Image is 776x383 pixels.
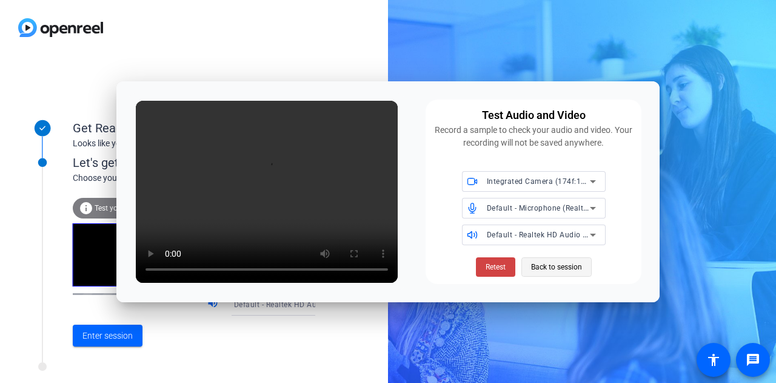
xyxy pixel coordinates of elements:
[487,229,689,239] span: Default - Realtek HD Audio 2nd output (Realtek(R) Audio)
[521,257,592,277] button: Back to session
[79,201,93,215] mat-icon: info
[531,256,582,279] span: Back to session
[746,353,760,367] mat-icon: message
[82,330,133,342] span: Enter session
[73,137,315,150] div: Looks like you've been invited to join
[487,203,627,212] span: Default - Microphone (Realtek(R) Audio)
[486,262,506,273] span: Retest
[73,154,340,172] div: Let's get connected.
[487,176,598,186] span: Integrated Camera (174f:1813)
[95,204,179,212] span: Test your audio and video
[476,257,515,277] button: Retest
[482,107,586,124] div: Test Audio and Video
[706,353,721,367] mat-icon: accessibility
[433,124,634,149] div: Record a sample to check your audio and video. Your recording will not be saved anywhere.
[73,172,340,185] div: Choose your settings
[73,119,315,137] div: Get Ready!
[207,297,221,311] mat-icon: volume_up
[234,299,436,309] span: Default - Realtek HD Audio 2nd output (Realtek(R) Audio)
